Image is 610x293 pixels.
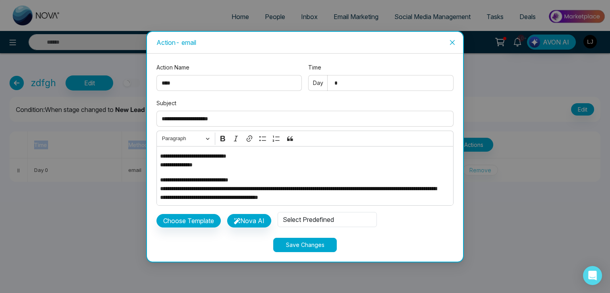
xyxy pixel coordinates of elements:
label: Subject [156,99,454,108]
label: Time [308,63,454,72]
label: Action Name [156,63,302,72]
button: Paragraph [158,133,213,145]
div: Action - email [156,38,454,47]
div: Editor toolbar [156,131,454,146]
button: Nova AI [227,214,271,227]
button: Choose Template [156,214,221,227]
div: Select Predefined [278,212,377,227]
span: close [449,39,456,46]
span: Paragraph [162,134,203,143]
div: Open Intercom Messenger [583,266,602,285]
button: Close [442,32,463,53]
div: Editor editing area: main [156,146,454,206]
button: Save Changes [273,237,337,252]
span: Day [313,79,323,87]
